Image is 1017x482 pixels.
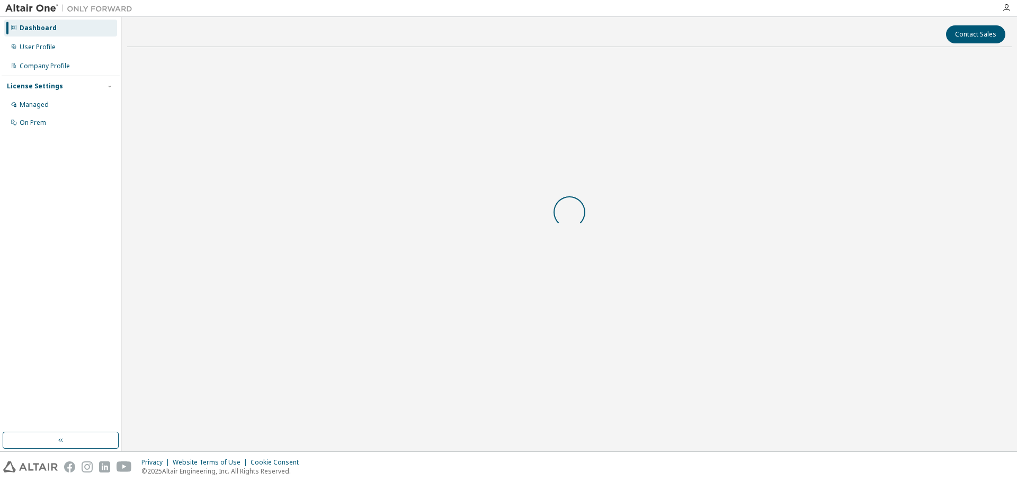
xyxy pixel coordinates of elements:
div: Dashboard [20,24,57,32]
img: youtube.svg [117,461,132,472]
img: altair_logo.svg [3,461,58,472]
div: License Settings [7,82,63,90]
div: On Prem [20,119,46,127]
img: facebook.svg [64,461,75,472]
img: instagram.svg [82,461,93,472]
div: Managed [20,101,49,109]
img: linkedin.svg [99,461,110,472]
div: Website Terms of Use [173,458,251,467]
img: Altair One [5,3,138,14]
button: Contact Sales [946,25,1005,43]
div: Company Profile [20,62,70,70]
div: User Profile [20,43,56,51]
p: © 2025 Altair Engineering, Inc. All Rights Reserved. [141,467,305,476]
div: Privacy [141,458,173,467]
div: Cookie Consent [251,458,305,467]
